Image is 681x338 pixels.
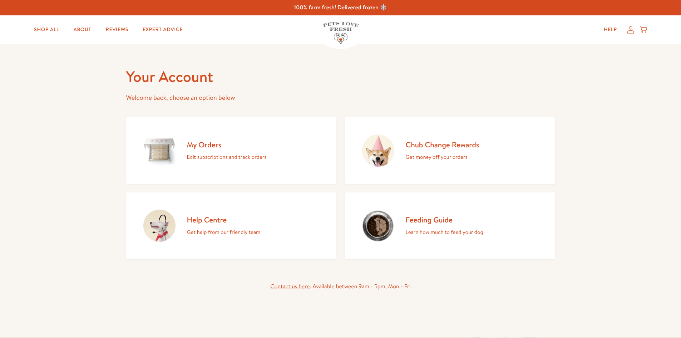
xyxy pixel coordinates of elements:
[126,282,555,292] div: . Available between 9am - 5pm, Mon - Fri
[187,152,267,162] p: Edit subscriptions and track orders
[406,227,483,237] p: Learn how much to feed your dog
[406,152,479,162] p: Get money off your orders
[126,92,555,103] p: Welcome back, choose an option below
[137,23,188,37] a: Expert Advice
[270,283,310,290] a: Contact us here
[28,23,65,37] a: Shop All
[345,117,555,184] a: Chub Change Rewards Get money off your orders
[187,227,261,237] p: Get help from our friendly team
[406,140,479,150] h2: Chub Change Rewards
[406,215,483,225] h2: Feeding Guide
[68,23,97,37] a: About
[598,23,623,37] a: Help
[345,192,555,259] a: Feeding Guide Learn how much to feed your dog
[126,67,555,87] h1: Your Account
[187,140,267,150] h2: My Orders
[323,22,359,44] img: Pets Love Fresh
[126,117,336,184] a: My Orders Edit subscriptions and track orders
[100,23,134,37] a: Reviews
[126,192,336,259] a: Help Centre Get help from our friendly team
[187,215,261,225] h2: Help Centre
